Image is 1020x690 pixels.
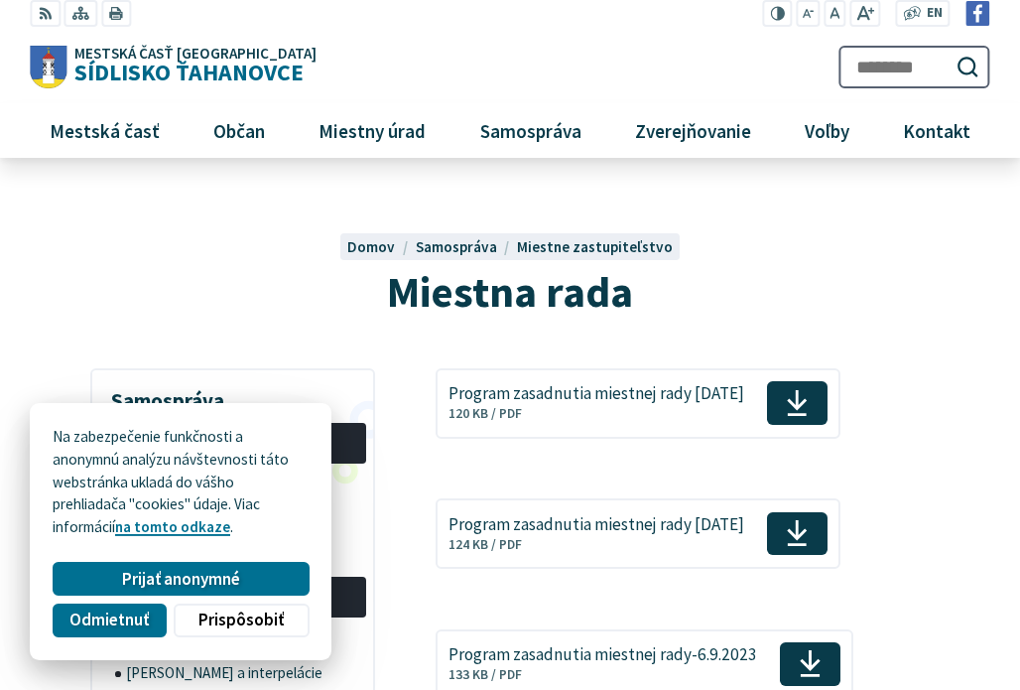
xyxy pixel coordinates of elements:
span: Občan [206,103,273,157]
span: Program zasadnutia miestnej rady [DATE] [448,515,744,534]
a: Samospráva [416,237,517,256]
span: Program zasadnutia miestnej rady [DATE] [448,384,744,403]
a: EN [921,3,948,24]
a: Miestne zastupiteľstvo [517,237,673,256]
span: 120 KB / PDF [448,405,522,422]
span: Domov [347,237,395,256]
span: Miestny úrad [312,103,434,157]
span: Samospráva [472,103,588,157]
span: Sídlisko Ťahanovce [66,46,317,84]
a: [PERSON_NAME] a interpelácie [115,657,366,689]
a: Logo Sídlisko Ťahanovce, prejsť na domovskú stránku. [30,46,317,89]
span: Prijať anonymné [122,569,240,590]
span: Samospráva [416,237,497,256]
span: Mestská časť [42,103,167,157]
span: Prispôsobiť [198,610,284,630]
a: Občan [194,103,285,157]
a: Samospráva [460,103,600,157]
a: Voľby [785,103,868,157]
button: Prijať anonymné [53,562,309,596]
span: Miestna rada [387,264,633,319]
img: Prejsť na domovskú stránku [30,46,66,89]
span: Voľby [797,103,856,157]
a: Kontakt [884,103,990,157]
a: Zverejňovanie [615,103,770,157]
a: Program zasadnutia miestnej rady [DATE]124 KB / PDF [436,498,840,568]
span: EN [927,3,943,24]
button: Odmietnuť [53,604,166,637]
p: Na zabezpečenie funkčnosti a anonymnú analýzu návštevnosti táto webstránka ukladá do vášho prehli... [53,426,309,539]
a: na tomto odkaze [115,517,230,536]
span: Zverejňovanie [627,103,758,157]
span: Kontakt [896,103,978,157]
span: 124 KB / PDF [448,536,522,553]
span: Odmietnuť [69,610,149,630]
a: Program zasadnutia miestnej rady [DATE]120 KB / PDF [436,368,840,438]
span: Program zasadnutia miestnej rady-6.9.2023 [448,645,757,664]
a: Mestská časť [30,103,179,157]
img: Prejsť na Facebook stránku [965,1,990,26]
span: 133 KB / PDF [448,666,522,683]
h3: Samospráva [100,374,366,416]
button: Prispôsobiť [174,604,309,637]
span: Mestská časť [GEOGRAPHIC_DATA] [74,46,317,61]
span: [PERSON_NAME] a interpelácie [126,657,354,689]
a: Domov [347,237,415,256]
a: Miestny úrad [300,103,446,157]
